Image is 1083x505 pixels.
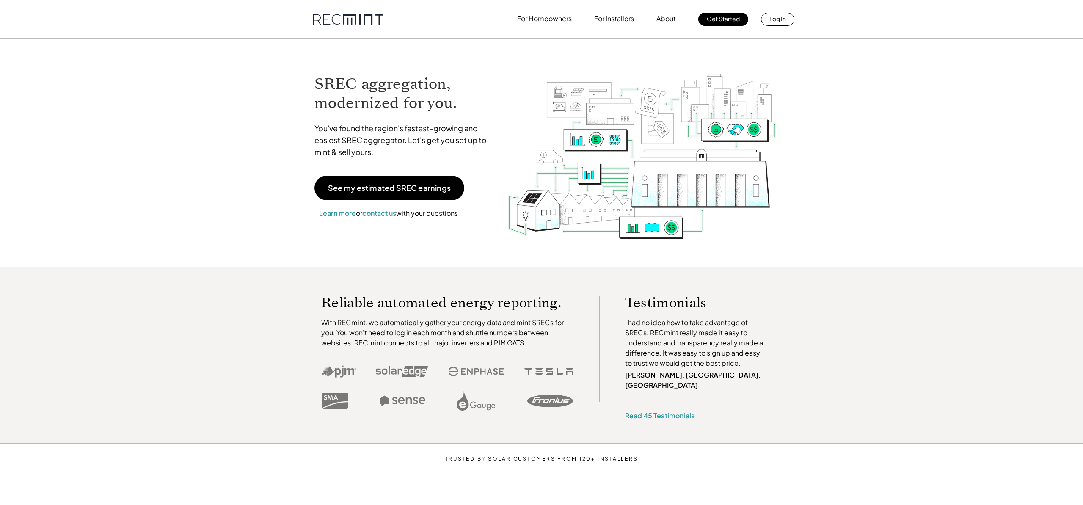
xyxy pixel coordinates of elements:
p: For Homeowners [517,13,572,25]
p: TRUSTED BY SOLAR CUSTOMERS FROM 120+ INSTALLERS [419,456,664,462]
a: Get Started [698,13,748,26]
a: Learn more [319,209,356,218]
img: RECmint value cycle [507,51,777,241]
p: For Installers [594,13,634,25]
p: I had no idea how to take advantage of SRECs. RECmint really made it easy to understand and trans... [625,317,767,368]
p: With RECmint, we automatically gather your energy data and mint SRECs for you. You won't need to ... [321,317,573,348]
p: Reliable automated energy reporting. [321,296,573,309]
a: Log In [761,13,794,26]
p: [PERSON_NAME], [GEOGRAPHIC_DATA], [GEOGRAPHIC_DATA] [625,370,767,390]
a: Read 45 Testimonials [625,411,694,420]
h1: SREC aggregation, modernized for you. [314,75,495,113]
p: Testimonials [625,296,751,309]
p: or with your questions [314,208,463,219]
p: Get Started [707,13,740,25]
p: See my estimated SREC earnings [328,184,451,192]
a: contact us [362,209,396,218]
p: You've found the region's fastest-growing and easiest SREC aggregator. Let's get you set up to mi... [314,122,495,158]
a: See my estimated SREC earnings [314,176,464,200]
p: About [656,13,676,25]
p: Log In [769,13,786,25]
